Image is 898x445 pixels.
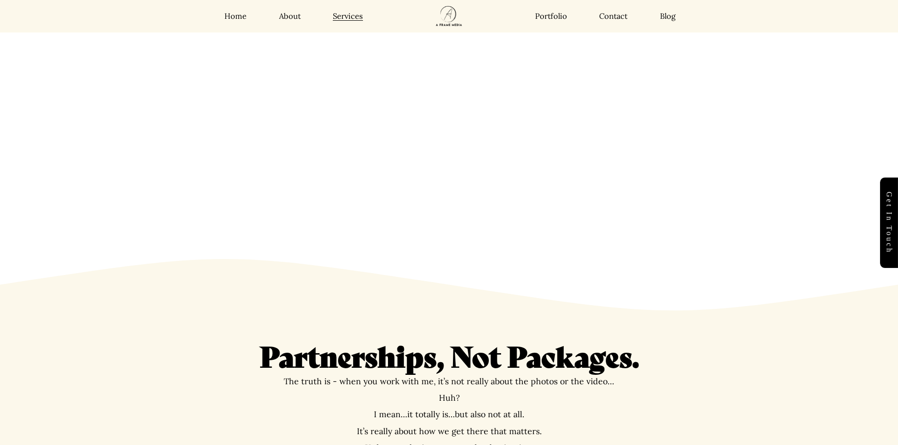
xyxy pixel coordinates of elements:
[333,11,363,21] a: Services
[880,178,898,268] a: Get in touch
[660,11,676,21] a: Blog
[260,410,638,419] p: I mean…it totally is…but also not at all.
[279,11,301,21] a: About
[535,11,567,21] a: Portfolio
[599,11,627,21] a: Contact
[260,393,638,402] p: Huh?
[224,11,247,21] a: Home
[260,427,638,436] p: It’s really about how we get there that matters.
[260,335,639,375] strong: Partnerships, Not Packages.
[260,377,638,386] p: The truth is - when you work with me, it’s not really about the photos or the video…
